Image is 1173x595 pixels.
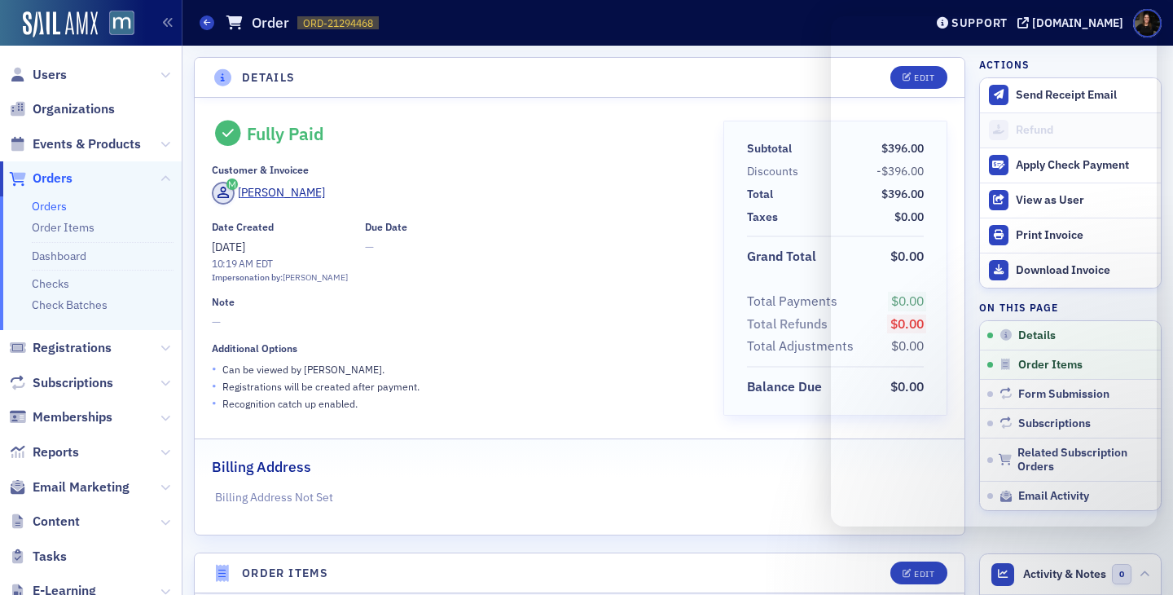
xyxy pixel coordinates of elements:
[33,66,67,84] span: Users
[9,513,80,531] a: Content
[32,220,94,235] a: Order Items
[212,182,325,205] a: [PERSON_NAME]
[1023,566,1106,583] span: Activity & Notes
[222,362,384,377] p: Can be viewed by [PERSON_NAME] .
[9,374,113,392] a: Subscriptions
[23,11,98,37] img: SailAMX
[747,140,792,157] div: Subtotal
[32,249,86,263] a: Dashboard
[747,377,828,397] span: Balance Due
[247,123,324,144] div: Fully Paid
[242,69,296,86] h4: Details
[747,337,859,356] span: Total Adjustments
[9,170,72,187] a: Orders
[98,11,134,38] a: View Homepage
[212,314,701,331] span: —
[33,170,72,187] span: Orders
[9,408,112,426] a: Memberships
[212,257,253,270] time: 10:19 AM
[747,163,804,180] span: Discounts
[212,221,274,233] div: Date Created
[747,140,797,157] span: Subtotal
[747,163,798,180] div: Discounts
[32,276,69,291] a: Checks
[914,570,934,579] div: Edit
[747,315,833,334] span: Total Refunds
[303,16,373,30] span: ORD-21294468
[32,199,67,214] a: Orders
[212,377,217,394] span: •
[32,297,108,312] a: Check Batches
[747,186,773,203] div: Total
[212,164,309,176] div: Customer & Invoicee
[831,16,1157,527] iframe: To enrich screen reader interactions, please activate Accessibility in Grammarly extension settings
[1133,9,1162,37] span: Profile
[747,209,778,226] div: Taxes
[747,315,828,334] div: Total Refunds
[212,296,235,308] div: Note
[9,443,79,461] a: Reports
[747,209,784,226] span: Taxes
[212,240,245,254] span: [DATE]
[747,247,816,267] div: Grand Total
[33,135,141,153] span: Events & Products
[33,339,112,357] span: Registrations
[747,186,779,203] span: Total
[212,342,297,355] div: Additional Options
[9,135,141,153] a: Events & Products
[951,15,1008,30] div: Support
[9,100,115,118] a: Organizations
[222,379,420,394] p: Registrations will be created after payment.
[212,271,283,283] span: Impersonation by:
[9,66,67,84] a: Users
[747,377,822,397] div: Balance Due
[890,562,947,584] button: Edit
[1032,15,1123,30] div: [DOMAIN_NAME]
[212,360,217,377] span: •
[283,271,348,284] div: [PERSON_NAME]
[9,478,130,496] a: Email Marketing
[1112,564,1132,584] span: 0
[33,100,115,118] span: Organizations
[238,184,325,201] div: [PERSON_NAME]
[222,396,358,411] p: Recognition catch up enabled.
[33,443,79,461] span: Reports
[252,13,289,33] h1: Order
[253,257,274,270] span: EDT
[212,394,217,412] span: •
[215,489,945,506] p: Billing Address Not Set
[365,221,407,233] div: Due Date
[242,565,328,582] h4: Order Items
[9,339,112,357] a: Registrations
[33,408,112,426] span: Memberships
[33,548,67,566] span: Tasks
[747,247,822,267] span: Grand Total
[33,374,113,392] span: Subscriptions
[9,548,67,566] a: Tasks
[747,292,837,311] div: Total Payments
[109,11,134,36] img: SailAMX
[747,337,854,356] div: Total Adjustments
[33,513,80,531] span: Content
[1118,540,1157,579] iframe: Intercom live chat
[365,239,407,256] span: —
[33,478,130,496] span: Email Marketing
[747,292,843,311] span: Total Payments
[212,456,311,478] h2: Billing Address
